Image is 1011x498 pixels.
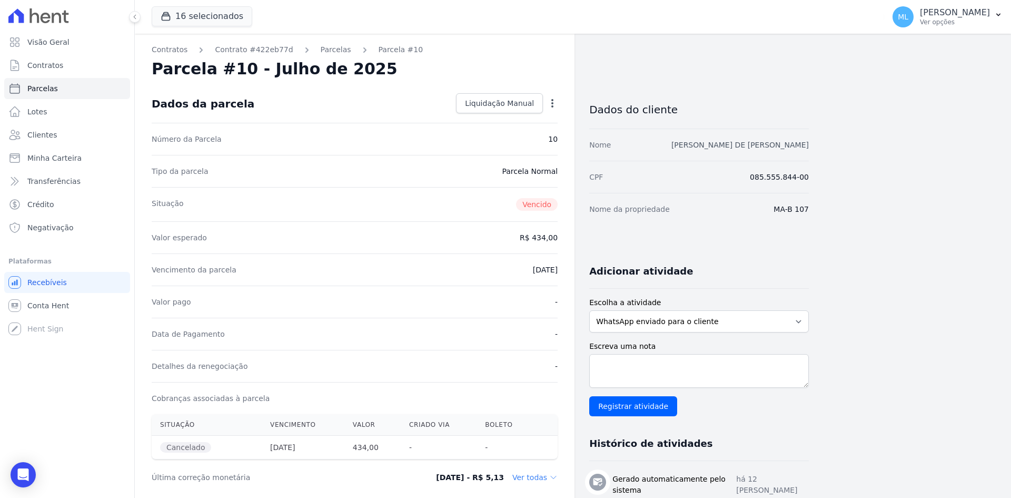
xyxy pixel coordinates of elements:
dd: 10 [548,134,558,144]
th: Situação [152,414,262,436]
dd: - [555,361,558,372]
p: [PERSON_NAME] [920,7,990,18]
a: [PERSON_NAME] DE [PERSON_NAME] [671,141,809,149]
a: Crédito [4,194,130,215]
dt: Data de Pagamento [152,329,225,339]
th: Boleto [477,414,535,436]
th: Criado via [401,414,477,436]
dd: MA-B 107 [774,204,809,214]
dd: Ver todas [512,472,558,483]
span: Clientes [27,130,57,140]
a: Liquidação Manual [456,93,543,113]
input: Registrar atividade [589,396,677,416]
span: Visão Geral [27,37,70,47]
th: - [477,436,535,460]
span: Cancelado [160,442,211,453]
span: Parcelas [27,83,58,94]
a: Negativação [4,217,130,238]
dt: Situação [152,198,184,211]
a: Minha Carteira [4,148,130,169]
a: Transferências [4,171,130,192]
span: ML [898,13,908,21]
dd: [DATE] - R$ 5,13 [436,472,504,483]
a: Parcelas [321,44,351,55]
span: Minha Carteira [27,153,82,163]
span: Crédito [27,199,54,210]
nav: Breadcrumb [152,44,558,55]
span: Contratos [27,60,63,71]
a: Parcela #10 [379,44,423,55]
dt: Vencimento da parcela [152,265,236,275]
label: Escolha a atividade [589,297,809,308]
a: Visão Geral [4,32,130,53]
dt: Cobranças associadas à parcela [152,393,270,404]
a: Lotes [4,101,130,122]
span: Conta Hent [27,300,69,311]
th: Valor [344,414,401,436]
dt: Detalhes da renegociação [152,361,248,372]
h3: Dados do cliente [589,103,809,116]
th: 434,00 [344,436,401,460]
a: Conta Hent [4,295,130,316]
h3: Gerado automaticamente pelo sistema [612,474,736,496]
dd: - [555,329,558,339]
dt: Número da Parcela [152,134,222,144]
dd: [DATE] [533,265,558,275]
span: Negativação [27,222,74,233]
dt: Valor pago [152,297,191,307]
a: Contratos [4,55,130,76]
dd: 085.555.844-00 [750,172,809,182]
dd: Parcela Normal [502,166,558,177]
dt: Tipo da parcela [152,166,209,177]
th: [DATE] [262,436,344,460]
p: há 12 [PERSON_NAME] [736,474,809,496]
a: Contrato #422eb77d [215,44,293,55]
h3: Histórico de atividades [589,437,712,450]
h3: Adicionar atividade [589,265,693,278]
dt: CPF [589,172,603,182]
th: - [401,436,477,460]
a: Contratos [152,44,187,55]
dt: Nome da propriedade [589,204,670,214]
p: Ver opções [920,18,990,26]
span: Transferências [27,176,81,187]
div: Plataformas [8,255,126,268]
span: Recebíveis [27,277,67,288]
a: Clientes [4,124,130,145]
dt: Nome [589,140,611,150]
span: Liquidação Manual [465,98,534,109]
dt: Última correção monetária [152,472,392,483]
span: Lotes [27,106,47,117]
label: Escreva uma nota [589,341,809,352]
dd: R$ 434,00 [520,232,558,243]
dd: - [555,297,558,307]
button: 16 selecionados [152,6,252,26]
th: Vencimento [262,414,344,436]
a: Recebíveis [4,272,130,293]
span: Vencido [516,198,558,211]
div: Open Intercom Messenger [11,462,36,487]
div: Dados da parcela [152,97,254,110]
dt: Valor esperado [152,232,207,243]
a: Parcelas [4,78,130,99]
button: ML [PERSON_NAME] Ver opções [884,2,1011,32]
h2: Parcela #10 - Julho de 2025 [152,60,398,79]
